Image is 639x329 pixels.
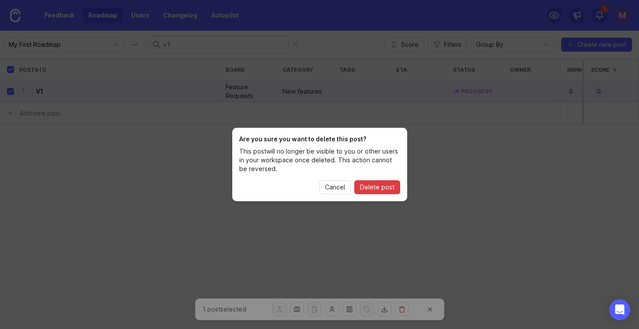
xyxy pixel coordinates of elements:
[325,183,345,192] span: Cancel
[239,135,400,143] h1: Are you sure you want to delete this post?
[239,147,400,173] p: This post will no longer be visible to you or other users in your workspace once deleted. This ac...
[319,180,351,194] button: Cancel
[609,299,630,320] div: Open Intercom Messenger
[354,180,400,194] button: Delete post
[360,183,395,192] span: Delete post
